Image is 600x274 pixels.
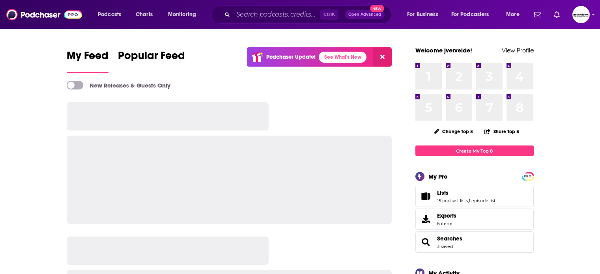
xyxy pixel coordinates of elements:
[531,8,544,21] a: Show notifications dropdown
[551,8,563,21] a: Show notifications dropdown
[345,10,385,19] button: Open AdvancedNew
[131,8,157,21] a: Charts
[523,173,533,179] span: PRO
[320,9,338,20] span: Ctrl K
[437,198,468,203] a: 15 podcast lists
[402,8,448,21] button: open menu
[437,189,495,196] a: Lists
[233,8,320,21] input: Search podcasts, credits, & more...
[469,198,495,203] a: 1 episode list
[370,5,384,12] span: New
[437,235,462,242] a: Searches
[6,7,82,22] img: Podchaser - Follow, Share and Rate Podcasts
[506,9,520,20] span: More
[163,8,206,21] button: open menu
[437,189,449,196] span: Lists
[418,214,434,225] span: Exports
[67,81,170,89] a: New Releases & Guests Only
[437,221,456,226] span: 6 items
[428,173,448,180] div: My Pro
[319,52,366,63] a: See What's New
[266,54,316,60] p: Podchaser Update!
[415,145,534,156] a: Create My Top 8
[348,13,381,17] span: Open Advanced
[572,6,590,23] img: User Profile
[437,212,456,219] span: Exports
[168,9,196,20] span: Monitoring
[437,244,453,249] a: 3 saved
[502,47,534,54] a: View Profile
[219,6,399,24] div: Search podcasts, credits, & more...
[136,9,153,20] span: Charts
[98,9,121,20] span: Podcasts
[446,8,501,21] button: open menu
[418,237,434,248] a: Searches
[415,186,534,207] span: Lists
[92,8,131,21] button: open menu
[415,47,472,54] a: Welcome jvervelde!
[501,8,529,21] button: open menu
[484,124,520,139] button: Share Top 8
[451,9,489,20] span: For Podcasters
[407,9,438,20] span: For Business
[415,231,534,253] span: Searches
[118,49,185,67] span: Popular Feed
[572,6,590,23] span: Logged in as jvervelde
[118,49,185,73] a: Popular Feed
[67,49,108,73] a: My Feed
[429,127,478,136] button: Change Top 8
[418,191,434,202] a: Lists
[523,173,533,179] a: PRO
[572,6,590,23] button: Show profile menu
[67,49,108,67] span: My Feed
[415,209,534,230] a: Exports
